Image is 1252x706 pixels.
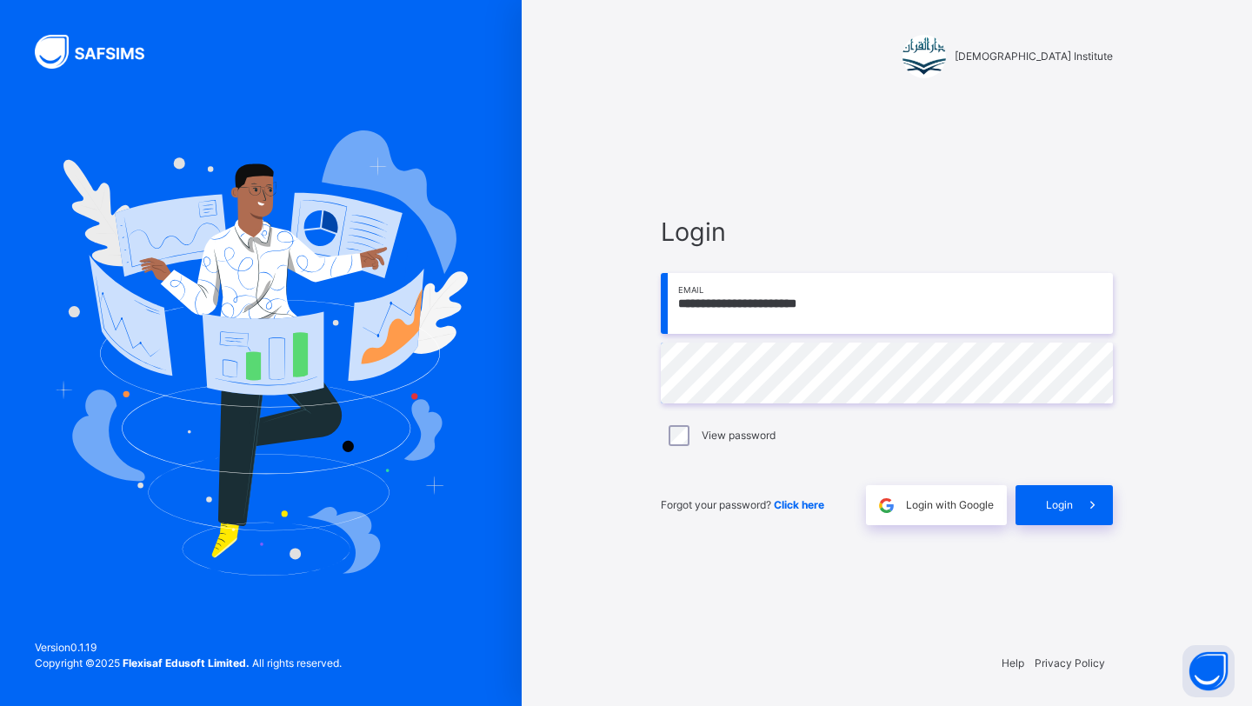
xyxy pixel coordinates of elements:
span: Copyright © 2025 All rights reserved. [35,656,342,669]
span: Login [661,213,1113,250]
span: [DEMOGRAPHIC_DATA] Institute [955,49,1113,64]
span: Login [1046,497,1073,513]
span: Login with Google [906,497,994,513]
label: View password [702,428,776,443]
span: Forgot your password? [661,498,824,511]
strong: Flexisaf Edusoft Limited. [123,656,250,669]
a: Help [1002,656,1024,669]
img: SAFSIMS Logo [35,35,165,69]
button: Open asap [1182,645,1235,697]
span: Version 0.1.19 [35,640,342,656]
img: Hero Image [54,130,468,576]
a: Click here [774,498,824,511]
img: google.396cfc9801f0270233282035f929180a.svg [876,496,896,516]
a: Privacy Policy [1035,656,1105,669]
